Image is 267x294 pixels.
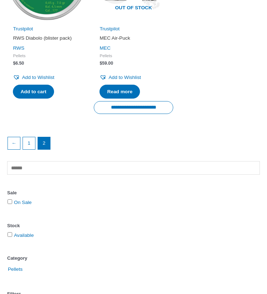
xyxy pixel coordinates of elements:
[13,73,54,82] a: Add to Wishlist
[13,35,81,44] a: RWS Diabolo (blister pack)
[7,221,260,230] div: Stock
[99,53,167,58] span: Pellets
[99,26,120,31] a: Trustpilot
[13,61,24,66] bdi: 6.50
[99,45,110,51] a: MEC
[7,254,260,263] div: Category
[13,53,81,58] span: Pellets
[14,233,34,238] a: Available
[13,35,81,41] h2: RWS Diabolo (blister pack)
[99,61,113,66] bdi: 59.00
[13,85,54,99] a: Add to cart: “RWS Diabolo (blister pack)”
[99,1,169,16] span: Out of stock
[7,264,23,275] span: Pellets
[38,137,50,149] span: Page 2
[22,75,54,80] span: Add to Wishlist
[13,61,15,66] span: $
[7,137,260,154] nav: Product Pagination
[7,266,23,272] a: Pellets
[8,137,20,149] a: ←
[99,35,167,44] a: MEC Air-Puck
[13,26,33,31] a: Trustpilot
[8,232,12,237] input: Available
[8,199,12,204] input: On Sale
[99,35,167,41] h2: MEC Air-Puck
[7,188,260,198] div: Sale
[99,73,141,82] a: Add to Wishlist
[99,85,140,99] a: Read more about “MEC Air-Puck”
[99,61,102,66] span: $
[23,137,35,149] a: Page 1
[14,200,31,205] a: On Sale
[108,75,141,80] span: Add to Wishlist
[13,45,24,51] a: RWS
